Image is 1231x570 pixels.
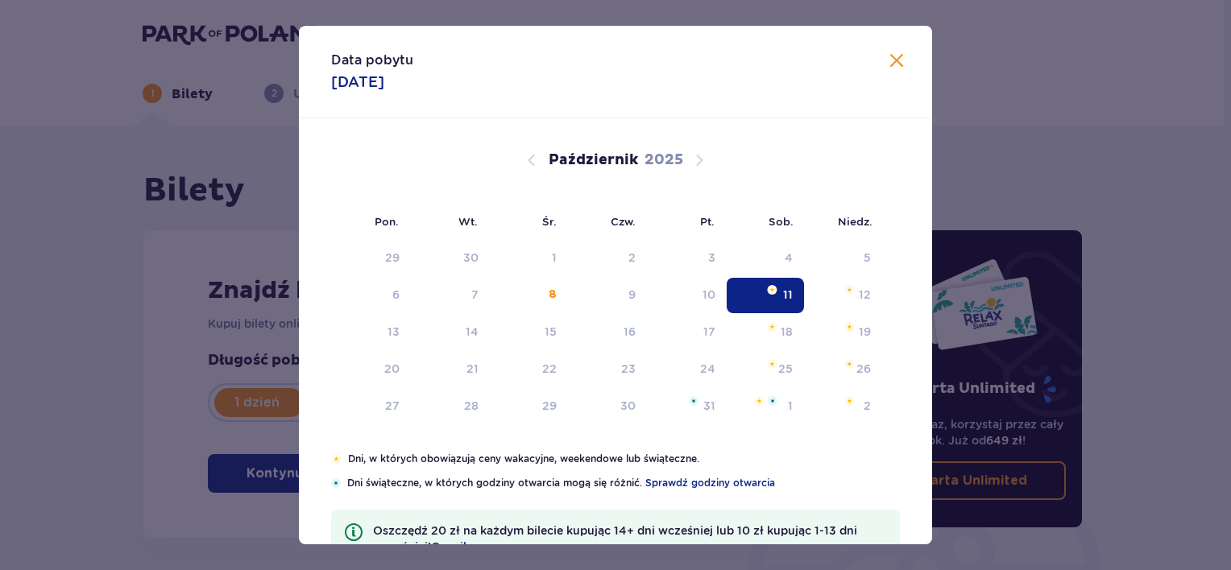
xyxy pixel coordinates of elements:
[864,250,871,266] div: 5
[392,287,400,303] div: 6
[490,278,568,313] td: środa, 8 października 2025
[388,324,400,340] div: 13
[628,287,636,303] div: 9
[384,361,400,377] div: 20
[431,539,470,555] a: Cennik
[490,315,568,350] td: środa, 15 października 2025
[620,398,636,414] div: 30
[844,285,855,295] img: Pomarańczowa gwiazdka
[568,352,648,387] td: czwartek, 23 października 2025
[844,322,855,332] img: Pomarańczowa gwiazdka
[411,315,491,350] td: wtorek, 14 października 2025
[645,151,683,170] p: 2025
[804,352,882,387] td: niedziela, 26 października 2025
[624,324,636,340] div: 16
[690,151,709,170] button: Następny miesiąc
[331,389,411,424] td: poniedziałek, 27 października 2025
[331,352,411,387] td: poniedziałek, 20 października 2025
[768,396,777,406] img: Niebieska gwiazdka
[490,241,568,276] td: Data niedostępna. środa, 1 października 2025
[331,315,411,350] td: poniedziałek, 13 października 2025
[727,389,805,424] td: sobota, 1 listopada 2025
[568,278,648,313] td: czwartek, 9 października 2025
[859,324,871,340] div: 19
[804,315,882,350] td: niedziela, 19 października 2025
[838,215,872,228] small: Niedz.
[466,361,479,377] div: 21
[568,241,648,276] td: Data niedostępna. czwartek, 2 października 2025
[708,250,715,266] div: 3
[331,478,341,488] img: Niebieska gwiazdka
[769,215,794,228] small: Sob.
[783,287,793,303] div: 11
[804,389,882,424] td: niedziela, 2 listopada 2025
[490,389,568,424] td: środa, 29 października 2025
[647,315,727,350] td: piątek, 17 października 2025
[458,215,478,228] small: Wt.
[767,285,777,295] img: Pomarańczowa gwiazdka
[788,398,793,414] div: 1
[348,452,900,466] p: Dni, w których obowiązują ceny wakacyjne, weekendowe lub świąteczne.
[700,215,715,228] small: Pt.
[785,250,793,266] div: 4
[703,287,715,303] div: 10
[767,359,777,369] img: Pomarańczowa gwiazdka
[856,361,871,377] div: 26
[767,322,777,332] img: Pomarańczowa gwiazdka
[754,396,765,406] img: Pomarańczowa gwiazdka
[411,352,491,387] td: wtorek, 21 października 2025
[647,241,727,276] td: Data niedostępna. piątek, 3 października 2025
[331,454,342,464] img: Pomarańczowa gwiazdka
[647,352,727,387] td: piątek, 24 października 2025
[703,398,715,414] div: 31
[490,352,568,387] td: środa, 22 października 2025
[645,476,775,490] a: Sprawdź godziny otwarcia
[463,250,479,266] div: 30
[471,287,479,303] div: 7
[542,361,557,377] div: 22
[411,278,491,313] td: Data niedostępna. wtorek, 7 października 2025
[703,324,715,340] div: 17
[727,241,805,276] td: Data niedostępna. sobota, 4 października 2025
[549,287,557,303] div: 8
[331,278,411,313] td: Data niedostępna. poniedziałek, 6 października 2025
[864,398,871,414] div: 2
[628,250,636,266] div: 2
[542,215,557,228] small: Śr.
[568,315,648,350] td: czwartek, 16 października 2025
[522,151,541,170] button: Poprzedni miesiąc
[331,72,384,92] p: [DATE]
[621,361,636,377] div: 23
[545,324,557,340] div: 15
[385,398,400,414] div: 27
[568,389,648,424] td: czwartek, 30 października 2025
[385,250,400,266] div: 29
[331,241,411,276] td: Data niedostępna. poniedziałek, 29 września 2025
[804,241,882,276] td: Data niedostępna. niedziela, 5 października 2025
[331,52,413,69] p: Data pobytu
[778,361,793,377] div: 25
[542,398,557,414] div: 29
[727,315,805,350] td: sobota, 18 października 2025
[700,361,715,377] div: 24
[859,287,871,303] div: 12
[464,398,479,414] div: 28
[552,250,557,266] div: 1
[647,278,727,313] td: piątek, 10 października 2025
[727,352,805,387] td: sobota, 25 października 2025
[647,389,727,424] td: piątek, 31 października 2025
[844,359,855,369] img: Pomarańczowa gwiazdka
[347,476,900,490] p: Dni świąteczne, w których godziny otwarcia mogą się różnić.
[411,241,491,276] td: Data niedostępna. wtorek, 30 września 2025
[375,215,399,228] small: Pon.
[781,324,793,340] div: 18
[611,215,636,228] small: Czw.
[689,396,698,406] img: Niebieska gwiazdka
[727,278,805,313] td: Data zaznaczona. sobota, 11 października 2025
[373,522,887,555] p: Oszczędź 20 zł na każdym bilecie kupując 14+ dni wcześniej lub 10 zł kupując 1-13 dni wcześniej!
[466,324,479,340] div: 14
[411,389,491,424] td: wtorek, 28 października 2025
[804,278,882,313] td: niedziela, 12 października 2025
